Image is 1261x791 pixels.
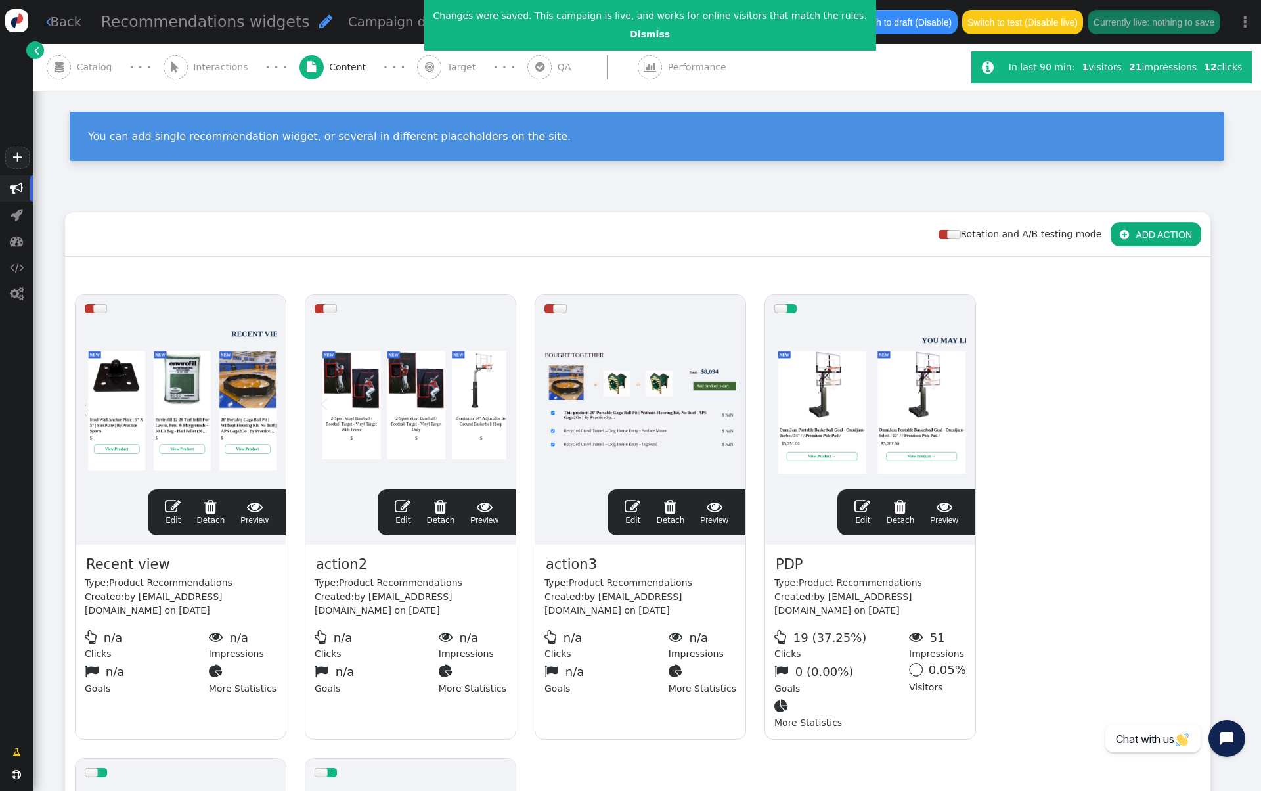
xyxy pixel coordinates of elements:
[569,577,692,588] span: Product Recommendations
[209,664,227,678] span: 
[982,60,994,74] span: 
[129,58,151,76] div: · · ·
[46,15,51,28] span: 
[12,746,21,759] span: 
[46,12,82,32] a: Back
[334,631,353,644] span: n/a
[85,554,171,576] span: Recent view
[930,499,958,526] a: Preview
[426,499,454,525] span: Detach
[85,627,209,662] div: Clicks
[240,499,269,526] a: Preview
[849,10,957,34] button: Switch to draft (Disable)
[11,208,23,221] span: 
[1078,60,1125,74] div: visitors
[85,661,209,696] div: Goals
[669,630,686,644] span: 
[527,44,638,91] a:  QA
[55,62,64,72] span: 
[656,499,684,526] a: Detach
[630,29,670,39] a: Dismiss
[12,770,21,779] span: 
[395,499,410,526] a: Edit
[1111,222,1201,246] button: ADD ACTION
[425,62,434,72] span: 
[10,287,24,300] span: 
[5,9,28,32] img: logo-icon.svg
[85,590,277,618] div: Created:
[644,62,656,72] span: 
[196,499,225,525] span: Detach
[535,62,544,72] span: 
[625,499,640,526] a: Edit
[638,44,755,91] a:  Performance
[240,499,269,514] span: 
[336,665,355,679] span: n/a
[690,631,709,644] span: n/a
[315,554,368,576] span: action2
[209,661,277,696] div: More Statistics
[939,227,1111,241] div: Rotation and A/B testing mode
[544,590,736,618] div: Created:
[1009,60,1078,74] div: In last 90 min:
[774,696,909,731] div: More Statistics
[85,591,223,616] span: by [EMAIL_ADDRESS][DOMAIN_NAME] on [DATE]
[774,661,909,696] div: Goals
[439,630,456,644] span: 
[854,499,870,526] a: Edit
[165,499,181,514] span: 
[1204,62,1216,72] b: 12
[669,627,736,662] div: Impressions
[774,664,792,678] span: 
[544,591,682,616] span: by [EMAIL_ADDRESS][DOMAIN_NAME] on [DATE]
[909,627,966,662] div: Impressions
[348,14,489,30] span: Campaign description
[886,499,914,514] span: 
[909,661,966,696] div: Visitors
[88,130,1206,143] div: You can add single recommendation widget, or several in different placeholders on the site.
[315,591,453,616] span: by [EMAIL_ADDRESS][DOMAIN_NAME] on [DATE]
[209,630,227,644] span: 
[85,630,100,644] span: 
[34,43,39,57] span: 
[417,44,527,91] a:  Target · · ·
[700,499,728,526] span: Preview
[104,631,123,644] span: n/a
[470,499,498,526] a: Preview
[5,147,29,169] a: +
[930,499,958,514] span: 
[929,663,966,677] span: 0.05%
[930,499,958,526] span: Preview
[165,499,181,526] a: Edit
[439,661,506,696] div: More Statistics
[774,590,966,618] div: Created:
[426,499,454,526] a: Detach
[799,577,922,588] span: Product Recommendations
[544,661,669,696] div: Goals
[315,664,332,678] span: 
[669,661,736,696] div: More Statistics
[668,60,732,74] span: Performance
[544,627,669,662] div: Clicks
[795,665,854,679] span: 0 (0.00%)
[564,631,583,644] span: n/a
[315,661,439,696] div: Goals
[315,627,439,662] div: Clicks
[962,10,1084,34] button: Switch to test (Disable live)
[1088,10,1220,34] button: Currently live: nothing to save
[909,630,927,644] span: 
[77,60,118,74] span: Catalog
[774,630,790,644] span: 
[329,60,371,74] span: Content
[319,14,332,29] span: 
[395,499,410,514] span: 
[109,577,232,588] span: Product Recommendations
[315,576,506,590] div: Type:
[439,627,506,662] div: Impressions
[26,41,44,59] a: 
[265,58,287,76] div: · · ·
[544,576,736,590] div: Type:
[854,499,870,514] span: 
[700,499,728,514] span: 
[774,699,792,713] span: 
